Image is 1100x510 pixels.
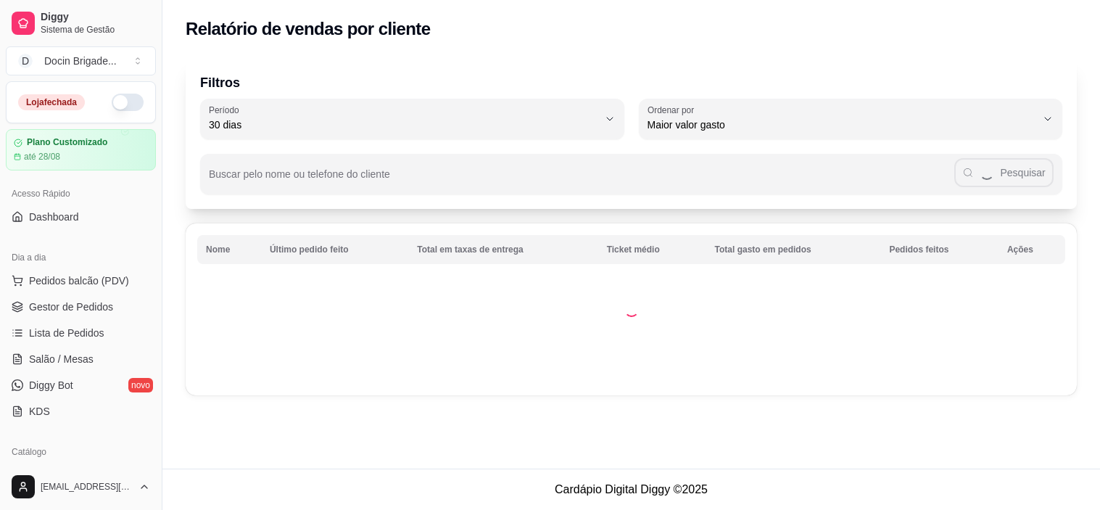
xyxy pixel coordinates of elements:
span: Lista de Pedidos [29,326,104,340]
button: Período30 dias [200,99,624,139]
a: DiggySistema de Gestão [6,6,156,41]
a: KDS [6,400,156,423]
button: Select a team [6,46,156,75]
span: 30 dias [209,118,598,132]
a: Salão / Mesas [6,347,156,371]
div: Loja fechada [18,94,85,110]
span: [EMAIL_ADDRESS][DOMAIN_NAME] [41,481,133,493]
a: Gestor de Pedidos [6,295,156,318]
span: Maior valor gasto [648,118,1037,132]
span: Dashboard [29,210,79,224]
button: Ordenar porMaior valor gasto [639,99,1063,139]
footer: Cardápio Digital Diggy © 2025 [162,469,1100,510]
article: Plano Customizado [27,137,107,148]
label: Ordenar por [648,104,699,116]
div: Acesso Rápido [6,182,156,205]
a: Dashboard [6,205,156,229]
p: Filtros [200,73,1062,93]
button: [EMAIL_ADDRESS][DOMAIN_NAME] [6,469,156,504]
a: Lista de Pedidos [6,321,156,345]
button: Alterar Status [112,94,144,111]
div: Catálogo [6,440,156,464]
h2: Relatório de vendas por cliente [186,17,431,41]
input: Buscar pelo nome ou telefone do cliente [209,173,954,187]
a: Diggy Botnovo [6,374,156,397]
span: Gestor de Pedidos [29,300,113,314]
span: D [18,54,33,68]
span: Diggy [41,11,150,24]
span: Sistema de Gestão [41,24,150,36]
label: Período [209,104,244,116]
div: Docin Brigade ... [44,54,117,68]
span: Diggy Bot [29,378,73,392]
a: Plano Customizadoaté 28/08 [6,129,156,170]
article: até 28/08 [24,151,60,163]
button: Pedidos balcão (PDV) [6,269,156,292]
span: KDS [29,404,50,419]
div: Dia a dia [6,246,156,269]
span: Salão / Mesas [29,352,94,366]
div: Loading [624,303,639,317]
span: Pedidos balcão (PDV) [29,273,129,288]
